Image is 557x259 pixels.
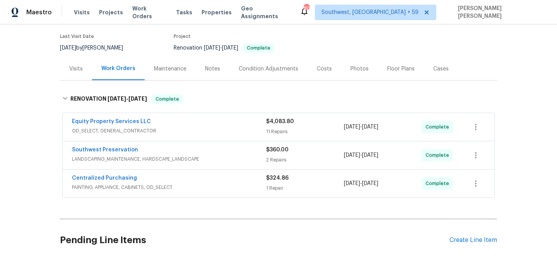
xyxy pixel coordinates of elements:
[266,175,289,181] span: $324.86
[70,94,147,104] h6: RENOVATION
[60,222,449,258] h2: Pending Line Items
[455,5,545,20] span: [PERSON_NAME] [PERSON_NAME]
[362,153,378,158] span: [DATE]
[101,65,135,72] div: Work Orders
[132,5,167,20] span: Work Orders
[266,184,344,192] div: 1 Repair
[69,65,83,73] div: Visits
[128,96,147,101] span: [DATE]
[174,34,191,39] span: Project
[350,65,369,73] div: Photos
[204,45,238,51] span: -
[74,9,90,16] span: Visits
[362,181,378,186] span: [DATE]
[344,180,378,187] span: -
[154,65,186,73] div: Maintenance
[362,124,378,130] span: [DATE]
[317,65,332,73] div: Costs
[344,181,360,186] span: [DATE]
[108,96,147,101] span: -
[60,43,132,53] div: by [PERSON_NAME]
[72,155,266,163] span: LANDSCAPING_MAINTENANCE, HARDSCAPE_LANDSCAPE
[344,124,360,130] span: [DATE]
[266,128,344,136] div: 11 Repairs
[344,153,360,158] span: [DATE]
[202,9,232,16] span: Properties
[266,147,289,153] span: $360.00
[266,156,344,164] div: 2 Repairs
[60,45,76,51] span: [DATE]
[108,96,126,101] span: [DATE]
[205,65,220,73] div: Notes
[266,119,294,124] span: $4,083.80
[152,95,182,103] span: Complete
[244,46,273,50] span: Complete
[425,180,452,187] span: Complete
[222,45,238,51] span: [DATE]
[72,119,151,124] a: Equity Property Services LLC
[344,151,378,159] span: -
[26,9,52,16] span: Maestro
[239,65,298,73] div: Condition Adjustments
[344,123,378,131] span: -
[425,123,452,131] span: Complete
[449,237,497,244] div: Create Line Item
[60,87,497,111] div: RENOVATION [DATE]-[DATE]Complete
[72,184,266,191] span: PAINTING, APPLIANCE, CABINETS, OD_SELECT
[72,175,137,181] a: Centralized Purchasing
[72,147,138,153] a: Southwest Preservation
[99,9,123,16] span: Projects
[174,45,274,51] span: Renovation
[304,5,309,12] div: 807
[72,127,266,135] span: OD_SELECT, GENERAL_CONTRACTOR
[425,151,452,159] span: Complete
[321,9,419,16] span: Southwest, [GEOGRAPHIC_DATA] + 59
[387,65,415,73] div: Floor Plans
[433,65,449,73] div: Cases
[204,45,220,51] span: [DATE]
[176,10,192,15] span: Tasks
[241,5,290,20] span: Geo Assignments
[60,34,94,39] span: Last Visit Date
